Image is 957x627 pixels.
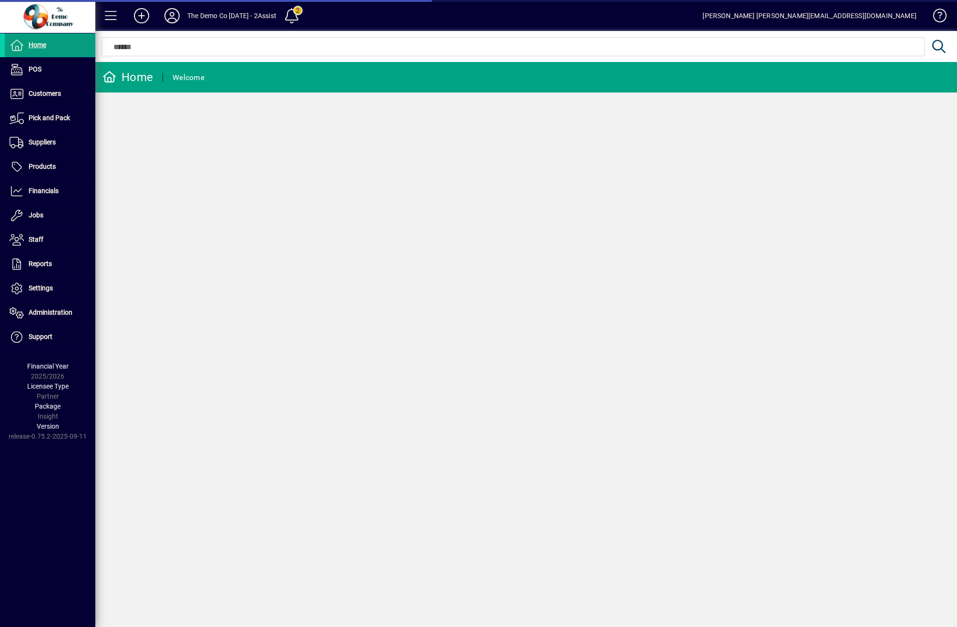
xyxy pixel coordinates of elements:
[29,236,43,243] span: Staff
[29,138,56,146] span: Suppliers
[27,362,69,370] span: Financial Year
[5,131,95,154] a: Suppliers
[29,187,59,195] span: Financials
[29,284,53,292] span: Settings
[29,114,70,122] span: Pick and Pack
[29,333,52,340] span: Support
[702,8,916,23] div: [PERSON_NAME] [PERSON_NAME][EMAIL_ADDRESS][DOMAIN_NAME]
[5,106,95,130] a: Pick and Pack
[5,179,95,203] a: Financials
[29,211,43,219] span: Jobs
[29,308,72,316] span: Administration
[187,8,276,23] div: The Demo Co [DATE] - 2Assist
[29,163,56,170] span: Products
[126,7,157,24] button: Add
[29,65,41,73] span: POS
[5,252,95,276] a: Reports
[27,382,69,390] span: Licensee Type
[37,422,59,430] span: Version
[5,277,95,300] a: Settings
[29,41,46,49] span: Home
[5,301,95,325] a: Administration
[5,228,95,252] a: Staff
[5,325,95,349] a: Support
[157,7,187,24] button: Profile
[173,70,204,85] div: Welcome
[29,260,52,267] span: Reports
[5,155,95,179] a: Products
[102,70,153,85] div: Home
[5,82,95,106] a: Customers
[29,90,61,97] span: Customers
[35,402,61,410] span: Package
[5,204,95,227] a: Jobs
[926,2,945,33] a: Knowledge Base
[5,58,95,82] a: POS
